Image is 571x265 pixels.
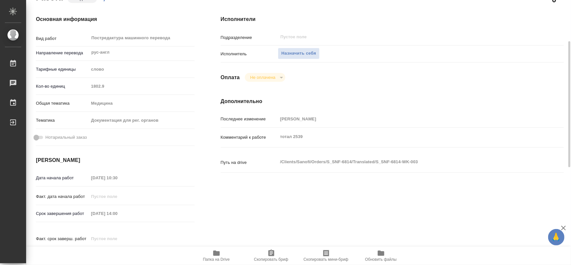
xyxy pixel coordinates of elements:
p: Исполнитель [221,51,278,57]
span: Скопировать мини-бриф [304,257,348,262]
span: Папка на Drive [203,257,230,262]
span: Назначить себя [281,50,316,57]
h4: Дополнительно [221,97,564,105]
input: Пустое поле [280,33,520,41]
p: Подразделение [221,34,278,41]
h4: [PERSON_NAME] [36,156,195,164]
input: Пустое поле [89,81,195,91]
div: Создан [245,73,285,82]
button: Назначить себя [278,48,320,59]
span: 🙏 [551,230,562,244]
h4: Основная информация [36,15,195,23]
textarea: тотал 2539 [278,131,535,142]
input: Пустое поле [89,234,146,243]
button: Обновить файлы [354,247,408,265]
p: Комментарий к работе [221,134,278,141]
button: Не оплачена [248,75,277,80]
input: Пустое поле [89,209,146,218]
p: Вид работ [36,35,89,42]
button: Скопировать бриф [244,247,299,265]
p: Последнее изменение [221,116,278,122]
p: Путь на drive [221,159,278,166]
p: Тематика [36,117,89,124]
div: слово [89,64,195,75]
input: Пустое поле [89,173,146,183]
span: Скопировать бриф [254,257,288,262]
p: Срок завершения работ [36,210,89,217]
input: Пустое поле [278,114,535,124]
p: Тарифные единицы [36,66,89,73]
p: Направление перевода [36,50,89,56]
button: 🙏 [548,229,564,245]
h4: Исполнители [221,15,564,23]
span: Обновить файлы [365,257,397,262]
p: Факт. дата начала работ [36,193,89,200]
h4: Оплата [221,74,240,81]
button: Скопировать мини-бриф [299,247,354,265]
div: Медицина [89,98,195,109]
input: Пустое поле [89,192,146,201]
div: Документация для рег. органов [89,115,195,126]
button: Папка на Drive [189,247,244,265]
p: Кол-во единиц [36,83,89,90]
p: Факт. срок заверш. работ [36,236,89,242]
textarea: /Clients/Sanofi/Orders/S_SNF-6814/Translated/S_SNF-6814-WK-003 [278,156,535,168]
p: Общая тематика [36,100,89,107]
span: Нотариальный заказ [45,134,87,141]
p: Дата начала работ [36,175,89,181]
